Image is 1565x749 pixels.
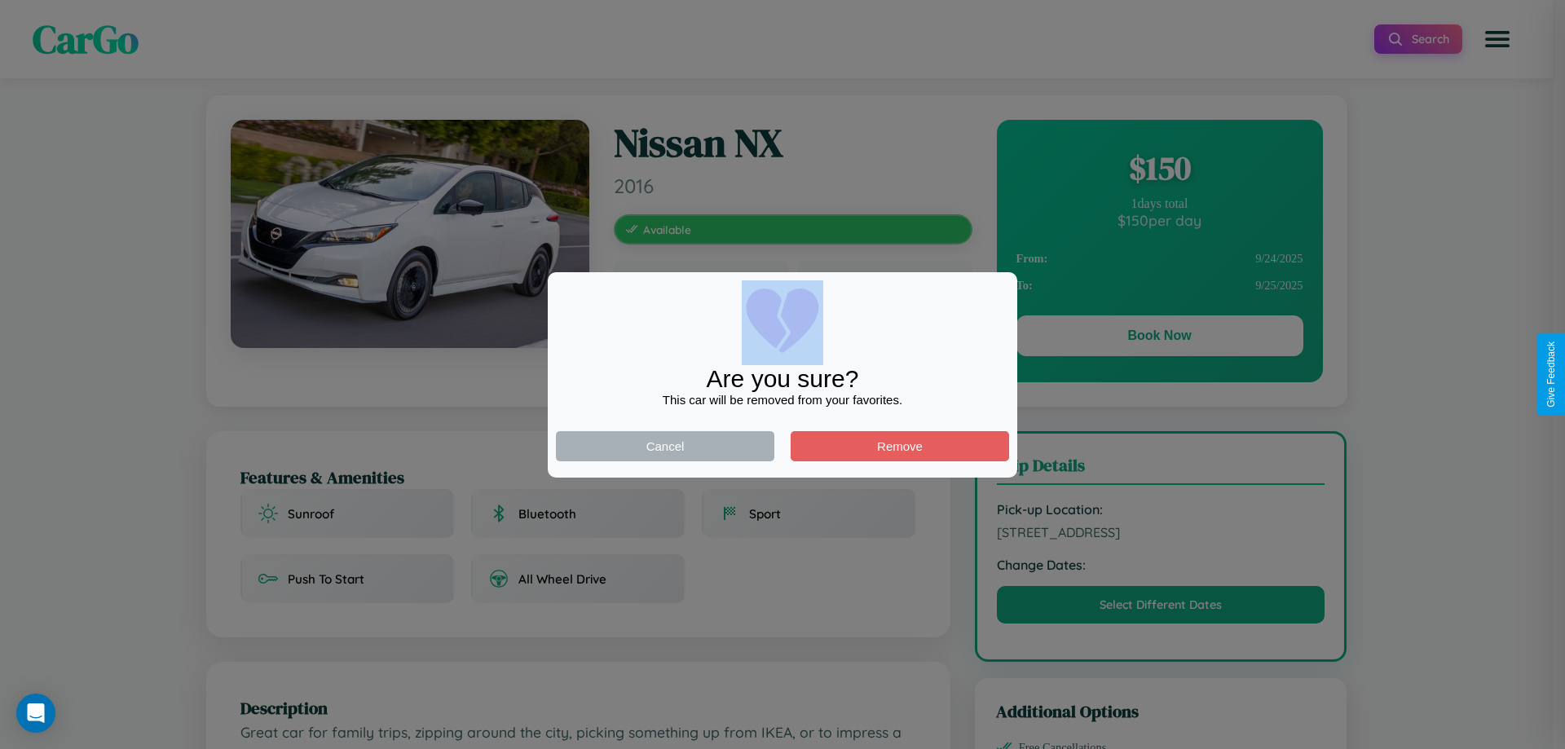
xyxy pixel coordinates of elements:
img: broken-heart [742,280,823,362]
button: Remove [791,431,1009,461]
div: This car will be removed from your favorites. [556,393,1009,407]
button: Cancel [556,431,774,461]
div: Give Feedback [1545,341,1557,408]
div: Are you sure? [556,365,1009,393]
div: Open Intercom Messenger [16,694,55,733]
